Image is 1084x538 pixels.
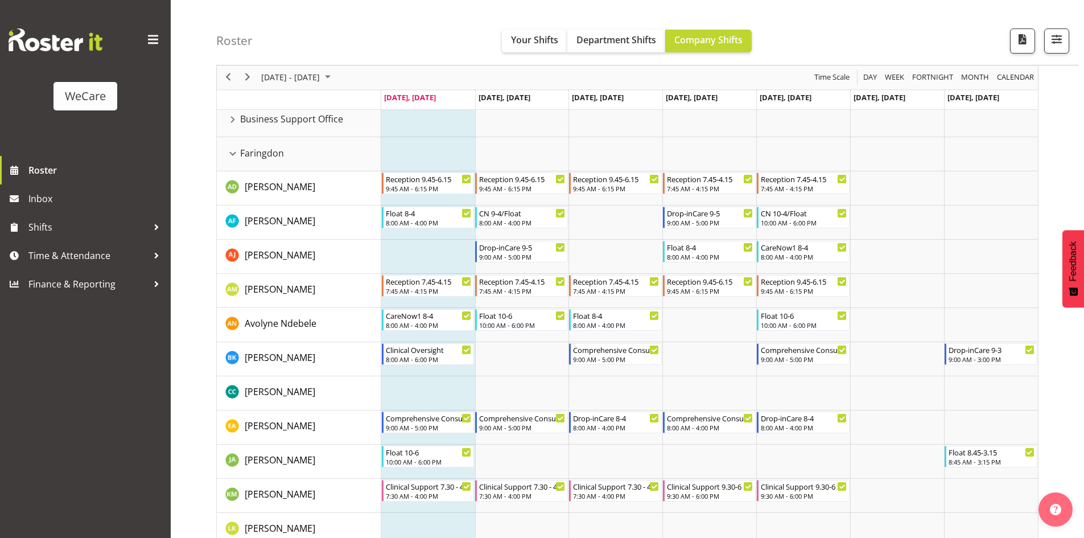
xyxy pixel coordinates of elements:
[386,310,472,321] div: CareNow1 8-4
[813,71,851,85] span: Time Scale
[572,92,624,102] span: [DATE], [DATE]
[761,412,847,424] div: Drop-inCare 8-4
[245,215,315,227] span: [PERSON_NAME]
[667,286,753,295] div: 9:45 AM - 6:15 PM
[667,184,753,193] div: 7:45 AM - 4:15 PM
[479,241,565,253] div: Drop-inCare 9-5
[386,276,472,287] div: Reception 7.45-4.15
[949,457,1034,466] div: 8:45 AM - 3:15 PM
[217,103,381,137] td: Business Support Office resource
[217,274,381,308] td: Antonia Mao resource
[245,454,315,466] span: [PERSON_NAME]
[386,355,472,364] div: 8:00 AM - 6:00 PM
[479,321,565,330] div: 10:00 AM - 6:00 PM
[386,321,472,330] div: 8:00 AM - 4:00 PM
[475,241,568,262] div: Amy Johannsen"s event - Drop-inCare 9-5 Begin From Tuesday, October 7, 2025 at 9:00:00 AM GMT+13:...
[947,92,999,102] span: [DATE], [DATE]
[479,252,565,261] div: 9:00 AM - 5:00 PM
[479,286,565,295] div: 7:45 AM - 4:15 PM
[245,522,315,535] span: [PERSON_NAME]
[573,480,659,492] div: Clinical Support 7.30 - 4
[666,92,718,102] span: [DATE], [DATE]
[259,71,336,85] button: October 2025
[28,219,148,236] span: Shifts
[475,412,568,433] div: Ena Advincula"s event - Comprehensive Consult 9-5 Begin From Tuesday, October 7, 2025 at 9:00:00 ...
[217,376,381,410] td: Charlotte Courtney resource
[569,309,662,331] div: Avolyne Ndebele"s event - Float 8-4 Begin From Wednesday, October 8, 2025 at 8:00:00 AM GMT+13:00...
[386,457,472,466] div: 10:00 AM - 6:00 PM
[475,207,568,228] div: Alex Ferguson"s event - CN 9-4/Float Begin From Tuesday, October 7, 2025 at 8:00:00 AM GMT+13:00 ...
[1062,230,1084,307] button: Feedback - Show survey
[386,184,472,193] div: 9:45 AM - 6:15 PM
[479,480,565,492] div: Clinical Support 7.30 - 4
[245,248,315,262] a: [PERSON_NAME]
[949,344,1034,355] div: Drop-inCare 9-3
[386,286,472,295] div: 7:45 AM - 4:15 PM
[567,30,665,52] button: Department Shifts
[757,173,850,194] div: Aleea Devenport"s event - Reception 7.45-4.15 Begin From Friday, October 10, 2025 at 7:45:00 AM G...
[761,207,847,219] div: CN 10-4/Float
[382,412,475,433] div: Ena Advincula"s event - Comprehensive Consult 9-5 Begin From Monday, October 6, 2025 at 9:00:00 A...
[238,65,257,89] div: next period
[217,171,381,206] td: Aleea Devenport resource
[217,137,381,171] td: Faringdon resource
[667,491,753,500] div: 9:30 AM - 6:00 PM
[245,283,315,295] span: [PERSON_NAME]
[217,410,381,445] td: Ena Advincula resource
[573,423,659,432] div: 8:00 AM - 4:00 PM
[573,310,659,321] div: Float 8-4
[245,351,315,364] a: [PERSON_NAME]
[996,71,1035,85] span: calendar
[382,480,475,502] div: Kishendri Moodley"s event - Clinical Support 7.30 - 4 Begin From Monday, October 6, 2025 at 7:30:...
[384,92,436,102] span: [DATE], [DATE]
[382,309,475,331] div: Avolyne Ndebele"s event - CareNow1 8-4 Begin From Monday, October 6, 2025 at 8:00:00 AM GMT+13:00...
[761,321,847,330] div: 10:00 AM - 6:00 PM
[757,309,850,331] div: Avolyne Ndebele"s event - Float 10-6 Begin From Friday, October 10, 2025 at 10:00:00 AM GMT+13:00...
[761,344,847,355] div: Comprehensive Consult 9-5
[382,275,475,297] div: Antonia Mao"s event - Reception 7.45-4.15 Begin From Monday, October 6, 2025 at 7:45:00 AM GMT+13...
[569,480,662,502] div: Kishendri Moodley"s event - Clinical Support 7.30 - 4 Begin From Wednesday, October 8, 2025 at 7:...
[65,88,106,105] div: WeCare
[813,71,852,85] button: Time Scale
[382,207,475,228] div: Alex Ferguson"s event - Float 8-4 Begin From Monday, October 6, 2025 at 8:00:00 AM GMT+13:00 Ends...
[757,343,850,365] div: Brian Ko"s event - Comprehensive Consult 9-5 Begin From Friday, October 10, 2025 at 9:00:00 AM GM...
[573,412,659,424] div: Drop-inCare 8-4
[386,344,472,355] div: Clinical Oversight
[28,190,165,207] span: Inbox
[219,65,238,89] div: previous period
[667,276,753,287] div: Reception 9.45-6.15
[757,207,850,228] div: Alex Ferguson"s event - CN 10-4/Float Begin From Friday, October 10, 2025 at 10:00:00 AM GMT+13:0...
[511,34,558,46] span: Your Shifts
[386,491,472,500] div: 7:30 AM - 4:00 PM
[945,343,1037,365] div: Brian Ko"s event - Drop-inCare 9-3 Begin From Sunday, October 12, 2025 at 9:00:00 AM GMT+13:00 En...
[245,317,316,330] a: Avolyne Ndebele
[663,412,756,433] div: Ena Advincula"s event - Comprehensive Consult 8-4 Begin From Thursday, October 9, 2025 at 8:00:00...
[667,412,753,424] div: Comprehensive Consult 8-4
[761,252,847,261] div: 8:00 AM - 4:00 PM
[573,173,659,184] div: Reception 9.45-6.15
[28,162,165,179] span: Roster
[386,446,472,458] div: Float 10-6
[245,385,315,399] a: [PERSON_NAME]
[382,446,475,467] div: Jane Arps"s event - Float 10-6 Begin From Monday, October 6, 2025 at 10:00:00 AM GMT+13:00 Ends A...
[245,419,315,433] a: [PERSON_NAME]
[221,71,236,85] button: Previous
[667,480,753,492] div: Clinical Support 9.30-6
[757,412,850,433] div: Ena Advincula"s event - Drop-inCare 8-4 Begin From Friday, October 10, 2025 at 8:00:00 AM GMT+13:...
[502,30,567,52] button: Your Shifts
[245,282,315,296] a: [PERSON_NAME]
[667,173,753,184] div: Reception 7.45-4.15
[663,173,756,194] div: Aleea Devenport"s event - Reception 7.45-4.15 Begin From Thursday, October 9, 2025 at 7:45:00 AM ...
[479,491,565,500] div: 7:30 AM - 4:00 PM
[910,71,955,85] button: Fortnight
[667,218,753,227] div: 9:00 AM - 5:00 PM
[245,214,315,228] a: [PERSON_NAME]
[382,173,475,194] div: Aleea Devenport"s event - Reception 9.45-6.15 Begin From Monday, October 6, 2025 at 9:45:00 AM GM...
[479,184,565,193] div: 9:45 AM - 6:15 PM
[479,173,565,184] div: Reception 9.45-6.15
[479,423,565,432] div: 9:00 AM - 5:00 PM
[949,355,1034,364] div: 9:00 AM - 3:00 PM
[761,184,847,193] div: 7:45 AM - 4:15 PM
[757,480,850,502] div: Kishendri Moodley"s event - Clinical Support 9.30-6 Begin From Friday, October 10, 2025 at 9:30:0...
